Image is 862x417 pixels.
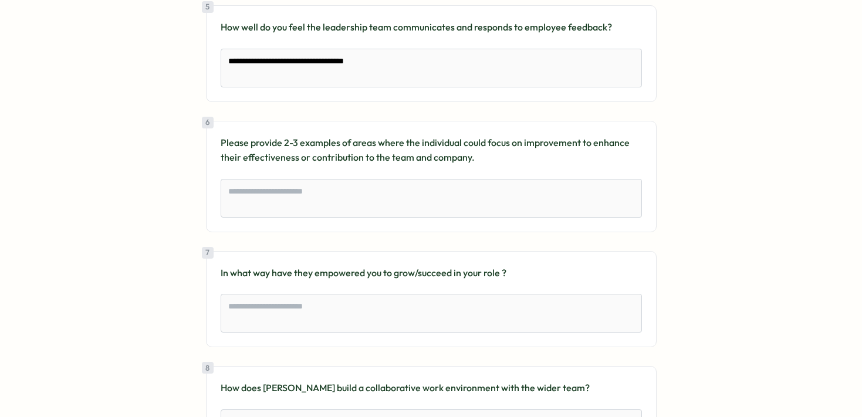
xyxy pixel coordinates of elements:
[202,1,214,13] div: 5
[202,247,214,259] div: 7
[221,20,642,35] p: How well do you feel the leadership team communicates and responds to employee feedback?
[202,117,214,128] div: 6
[202,362,214,374] div: 8
[221,381,642,395] p: How does [PERSON_NAME] build a collaborative work environment with the wider team?
[221,135,642,165] p: Please provide 2-3 examples of areas where the individual could focus on improvement to enhance t...
[221,266,642,280] p: In what way have they empowered you to grow/succeed in your role ?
